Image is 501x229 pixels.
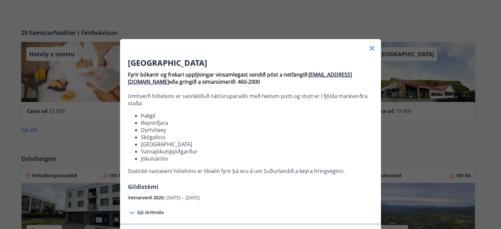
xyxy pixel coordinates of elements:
font: Reynisfjara [141,119,168,126]
font: Sjá skilmála [137,209,164,215]
font: [GEOGRAPHIC_DATA] [141,141,192,148]
font: eða gringið a simanúmerið: 460-2000 [169,78,260,85]
font: Skógafoss [141,134,166,141]
font: Vetrarverð 2025 [128,194,164,201]
font: Fyrir bókanir og frekari upplýsingar vinsamlegast sendið póst a netfangið: [128,71,309,78]
font: Jökulsárlón [141,155,168,162]
font: Statické nastavení hótelsins er tilvalin fyrir þá eru á um Suðurlandið a keyra hringveginn. [128,167,345,175]
a: [EMAIL_ADDRESS][DOMAIN_NAME] [128,71,352,85]
font: [GEOGRAPHIC_DATA] [128,57,207,68]
font: : [164,194,165,201]
font: Umhverfi hótelsins er sannkölluð náttúruparadís með heitum potti og stutt er í fjölda markverðra ... [128,93,368,107]
font: Gildistémi [128,183,159,191]
font: [DATE] – [DATE] [166,194,200,201]
font: Dyrhólaey [141,126,166,134]
font: Þakgil [141,112,155,119]
font: Vatnajökulsþjóðgarður [141,148,198,155]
